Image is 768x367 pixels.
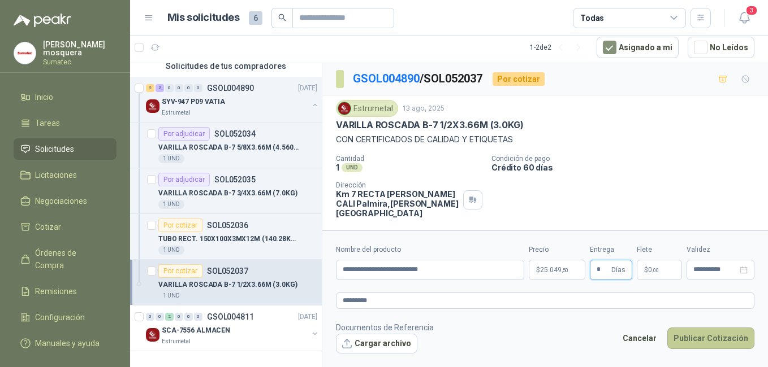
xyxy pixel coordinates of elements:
a: Por cotizarSOL052037VARILLA ROSCADA B-7 1/2X3.66M (3.0KG)1 UND [130,260,322,305]
img: Logo peakr [14,14,71,27]
div: 2 [156,84,164,92]
label: Precio [529,244,585,255]
div: 0 [184,84,193,92]
span: 25.049 [540,266,568,273]
div: 1 UND [158,246,184,255]
span: Manuales y ayuda [35,337,100,349]
h1: Mis solicitudes [167,10,240,26]
a: Por adjudicarSOL052034VARILLA ROSCADA B-7 5/8X3.66M (4.560KG)1 UND [130,123,322,168]
span: Remisiones [35,285,77,298]
a: Negociaciones [14,190,117,212]
a: Cotizar [14,216,117,238]
div: Actividad [400,229,434,242]
span: $ [644,266,648,273]
p: 1 [336,163,339,172]
div: 0 [194,84,202,92]
button: Publicar Cotización [667,327,754,349]
div: 1 UND [158,291,184,300]
span: 0 [648,266,659,273]
div: Solicitudes de tus compradores [130,55,322,77]
div: 2 [165,313,174,321]
div: 0 [194,313,202,321]
div: Cotizaciones [336,229,382,242]
div: 1 UND [158,154,184,163]
p: CON CERTIFICADOS DE CALIDAD Y ETIQUETAS [336,133,754,146]
button: 3 [734,8,754,28]
p: SOL052037 [207,267,248,275]
div: Por cotizar [158,264,202,278]
span: ,50 [562,267,568,273]
span: ,00 [652,267,659,273]
p: $ 0,00 [637,260,682,280]
p: VARILLA ROSCADA B-7 1/2X3.66M (3.0KG) [158,279,297,290]
div: 0 [146,313,154,321]
p: Cantidad [336,155,482,163]
span: Días [611,260,625,279]
p: Documentos de Referencia [336,321,434,334]
span: Inicio [35,91,53,103]
p: VARILLA ROSCADA B-7 5/8X3.66M (4.560KG) [158,142,299,153]
a: Inicio [14,86,117,108]
div: Comentarios [452,229,498,242]
a: GSOL004890 [353,72,420,85]
span: Tareas [35,117,60,129]
div: 2 [146,84,154,92]
div: 1 - 2 de 2 [530,38,588,56]
p: TUBO RECT. 150X100X3MX12M (140.28KG)A500 [158,234,299,244]
p: SCA-7556 ALMACEN [162,325,230,336]
p: Estrumetal [162,108,191,117]
p: GSOL004811 [207,313,254,321]
div: Por cotizar [158,219,202,232]
p: Estrumetal [162,337,191,346]
a: Remisiones [14,281,117,302]
p: SOL052035 [214,176,256,183]
a: Licitaciones [14,164,117,186]
label: Validez [687,244,754,255]
p: Km 7 RECTA [PERSON_NAME] CALI Palmira , [PERSON_NAME][GEOGRAPHIC_DATA] [336,189,459,218]
a: 2 2 0 0 0 0 GSOL004890[DATE] Company LogoSYV-947 P09 VATIAEstrumetal [146,81,320,117]
div: 0 [165,84,174,92]
a: Configuración [14,307,117,328]
p: [DATE] [298,83,317,94]
p: SYV-947 P09 VATIA [162,97,225,107]
button: No Leídos [688,37,754,58]
p: Crédito 60 días [491,163,763,172]
p: SOL052036 [207,221,248,229]
span: 6 [249,11,262,25]
span: Configuración [35,311,85,324]
img: Company Logo [338,102,351,115]
p: VARILLA ROSCADA B-7 3/4X3.66M (7.0KG) [158,188,297,199]
p: / SOL052037 [353,70,484,88]
label: Entrega [590,244,632,255]
div: Estrumetal [336,100,398,117]
div: 0 [156,313,164,321]
p: [DATE] [298,312,317,322]
span: Solicitudes [35,143,74,155]
div: 0 [175,84,183,92]
img: Company Logo [146,99,159,113]
img: Company Logo [146,328,159,342]
div: Por adjudicar [158,127,210,141]
p: GSOL004890 [207,84,254,92]
img: Company Logo [14,42,36,64]
label: Nombre del producto [336,244,524,255]
p: 13 ago, 2025 [403,103,445,114]
p: Sumatec [43,59,117,65]
a: Órdenes de Compra [14,242,117,276]
a: Por adjudicarSOL052035VARILLA ROSCADA B-7 3/4X3.66M (7.0KG)1 UND [130,168,322,214]
a: Solicitudes [14,138,117,160]
a: Por cotizarSOL052036TUBO RECT. 150X100X3MX12M (140.28KG)A5001 UND [130,214,322,260]
label: Flete [637,244,682,255]
p: $25.049,50 [529,260,585,280]
div: 1 UND [158,200,184,209]
a: 0 0 2 0 0 0 GSOL004811[DATE] Company LogoSCA-7556 ALMACENEstrumetal [146,310,320,346]
p: VARILLA ROSCADA B-7 1/2X3.66M (3.0KG) [336,119,523,131]
p: SOL052034 [214,130,256,138]
a: Manuales y ayuda [14,333,117,354]
div: UND [342,163,363,172]
p: Condición de pago [491,155,763,163]
button: Asignado a mi [597,37,679,58]
p: [PERSON_NAME] mosquera [43,41,117,56]
div: Todas [580,12,604,24]
div: 0 [175,313,183,321]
